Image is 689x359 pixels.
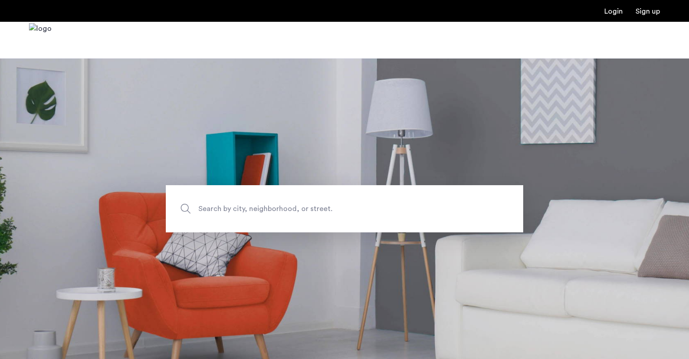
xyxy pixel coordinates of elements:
a: Login [604,8,623,15]
a: Cazamio Logo [29,23,52,57]
img: logo [29,23,52,57]
span: Search by city, neighborhood, or street. [198,202,448,215]
input: Apartment Search [166,185,523,232]
a: Registration [636,8,660,15]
